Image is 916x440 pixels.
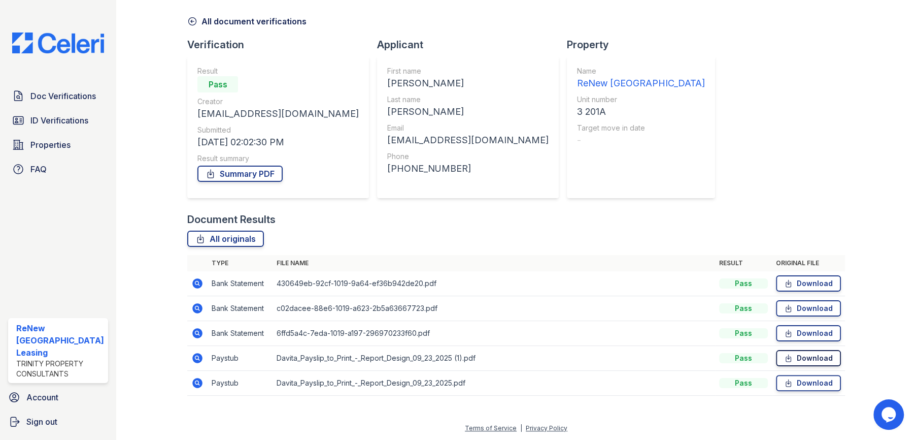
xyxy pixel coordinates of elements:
[776,275,841,292] a: Download
[4,33,112,53] img: CE_Logo_Blue-a8612792a0a2168367f1c8372b55b34899dd931a85d93a1a3d3e32e68fde9ad4.png
[273,371,715,396] td: Davita_Payslip_to_Print_-_Report_Design_09_23_2025.pdf
[8,110,108,131] a: ID Verifications
[377,38,567,52] div: Applicant
[387,123,549,133] div: Email
[208,346,273,371] td: Paystub
[387,76,549,90] div: [PERSON_NAME]
[187,38,377,52] div: Verification
[776,350,841,366] a: Download
[197,153,359,164] div: Result summary
[8,135,108,155] a: Properties
[567,38,723,52] div: Property
[197,76,238,92] div: Pass
[26,391,58,403] span: Account
[273,346,715,371] td: Davita_Payslip_to_Print_-_Report_Design_09_23_2025 (1).pdf
[577,66,705,90] a: Name ReNew [GEOGRAPHIC_DATA]
[197,107,359,121] div: [EMAIL_ADDRESS][DOMAIN_NAME]
[208,321,273,346] td: Bank Statement
[197,125,359,135] div: Submitted
[577,105,705,119] div: 3 201A
[520,424,522,432] div: |
[776,300,841,317] a: Download
[4,387,112,407] a: Account
[387,133,549,147] div: [EMAIL_ADDRESS][DOMAIN_NAME]
[30,90,96,102] span: Doc Verifications
[526,424,567,432] a: Privacy Policy
[208,271,273,296] td: Bank Statement
[387,105,549,119] div: [PERSON_NAME]
[577,133,705,147] div: -
[715,255,772,271] th: Result
[187,15,307,27] a: All document verifications
[387,162,549,176] div: [PHONE_NUMBER]
[197,66,359,76] div: Result
[273,296,715,321] td: c02dacee-88e6-1019-a623-2b5a63667723.pdf
[197,97,359,107] div: Creator
[577,95,705,105] div: Unit number
[577,76,705,90] div: ReNew [GEOGRAPHIC_DATA]
[719,303,768,313] div: Pass
[187,231,264,247] a: All originals
[387,151,549,162] div: Phone
[387,66,549,76] div: First name
[273,271,715,296] td: 430649eb-92cf-1019-9a64-ef36b942de20.pdf
[208,371,273,396] td: Paystub
[30,139,71,151] span: Properties
[4,412,112,432] a: Sign out
[8,86,108,106] a: Doc Verifications
[719,278,768,289] div: Pass
[30,163,47,175] span: FAQ
[197,135,359,149] div: [DATE] 02:02:30 PM
[776,325,841,341] a: Download
[16,359,104,379] div: Trinity Property Consultants
[16,322,104,359] div: ReNew [GEOGRAPHIC_DATA] Leasing
[465,424,517,432] a: Terms of Service
[873,399,906,430] iframe: chat widget
[772,255,845,271] th: Original file
[273,255,715,271] th: File name
[719,328,768,338] div: Pass
[197,166,283,182] a: Summary PDF
[719,353,768,363] div: Pass
[577,123,705,133] div: Target move in date
[776,375,841,391] a: Download
[8,159,108,179] a: FAQ
[187,212,276,227] div: Document Results
[719,378,768,388] div: Pass
[30,114,88,127] span: ID Verifications
[26,416,57,428] span: Sign out
[208,255,273,271] th: Type
[208,296,273,321] td: Bank Statement
[273,321,715,346] td: 6ffd5a4c-7eda-1019-a197-296970233f60.pdf
[577,66,705,76] div: Name
[387,95,549,105] div: Last name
